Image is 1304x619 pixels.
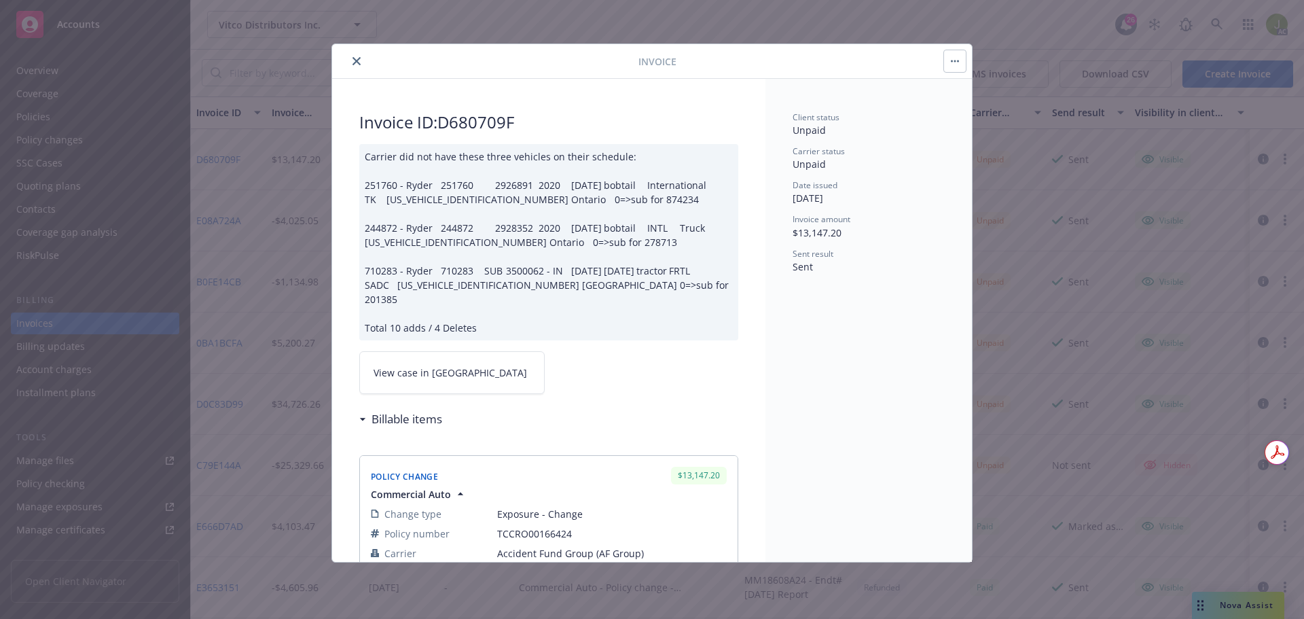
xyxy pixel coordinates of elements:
span: Policy Change [371,471,438,482]
span: Carrier status [793,145,845,157]
span: Commercial Auto [371,487,451,501]
span: Unpaid [793,124,826,137]
button: Commercial Auto [371,487,467,501]
span: View case in [GEOGRAPHIC_DATA] [374,366,527,380]
span: [DATE] [793,192,823,205]
span: Exposure - Change [497,507,727,521]
span: Policy number [384,527,450,541]
span: Date issued [793,179,837,191]
a: View case in [GEOGRAPHIC_DATA] [359,351,545,394]
span: Change type [384,507,441,521]
span: Carrier [384,546,416,561]
button: close [348,53,365,69]
span: Client status [793,111,839,123]
h3: Billable items [372,410,442,428]
h2: Invoice ID: D680709F [359,111,738,133]
span: Invoice [638,54,676,69]
span: Accident Fund Group (AF Group) [497,546,727,561]
span: Sent result [793,248,833,260]
div: Billable items [359,410,442,428]
span: Sent [793,260,813,273]
div: $13,147.20 [671,467,727,484]
span: Invoice amount [793,213,850,225]
span: Unpaid [793,158,826,171]
div: Carrier did not have these three vehicles on their schedule: 251760 - Ryder 251760 2926891 2020 [... [359,144,738,340]
span: TCCRO00166424 [497,527,727,541]
span: $13,147.20 [793,226,841,239]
